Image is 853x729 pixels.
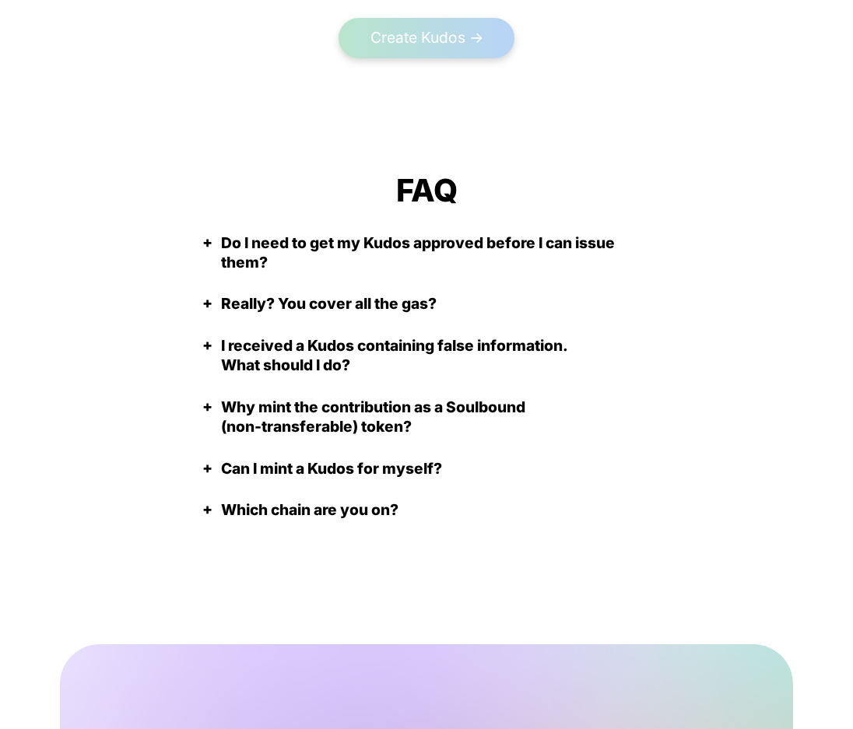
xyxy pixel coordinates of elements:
summary: Do I need to get my Kudos approved before I can issue them? [221,233,632,272]
summary: Which chain are you on? [221,500,632,520]
summary: Why mint the contribution as a Soulbound(non-transferable) token? [221,398,632,436]
summary: I received a Kudos containing false information.What should I do? [221,336,632,375]
a: Create Kudos -> [339,18,514,58]
summary: Can I mint a Kudos for myself? [221,459,632,478]
summary: Really? You cover all the gas? [221,294,632,314]
header: FAQ [396,170,458,211]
